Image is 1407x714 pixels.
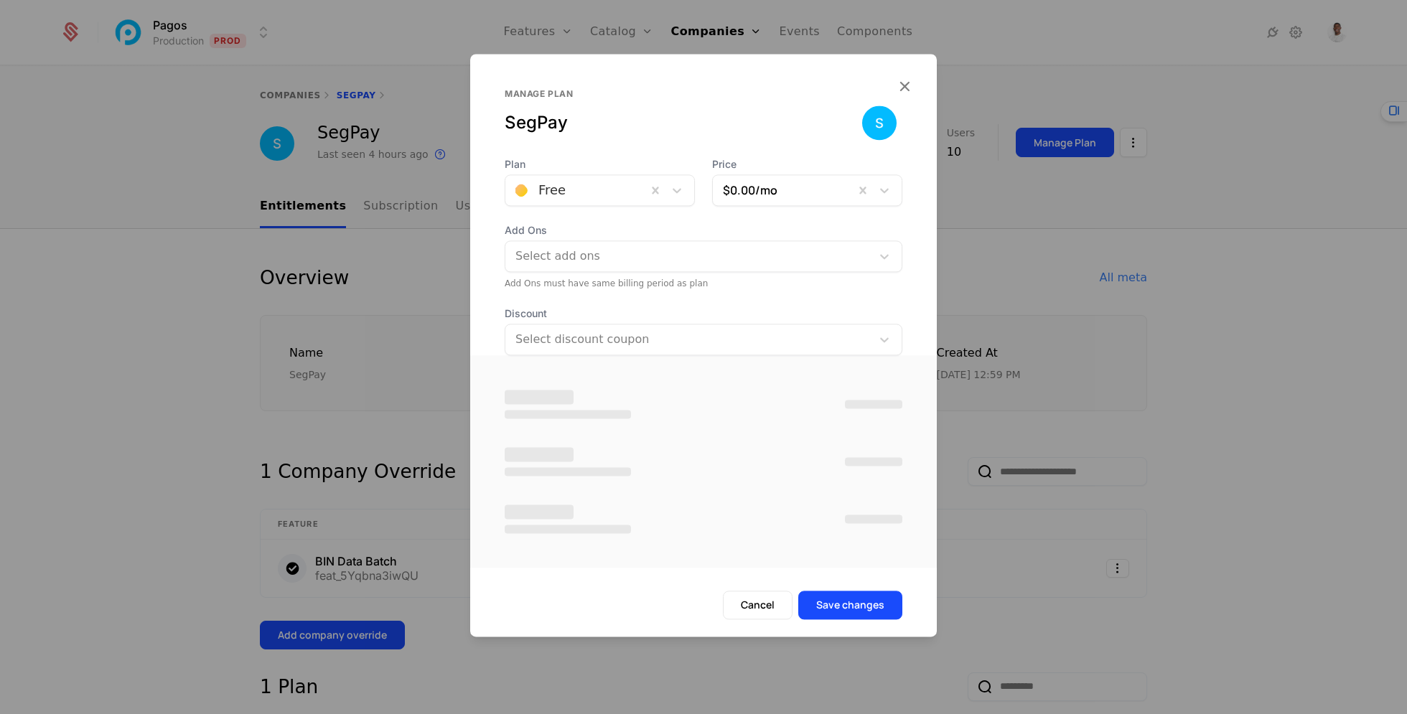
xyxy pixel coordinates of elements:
[515,248,864,265] div: Select add ons
[712,157,902,172] span: Price
[505,88,862,100] div: Manage plan
[723,591,793,619] button: Cancel
[505,111,862,134] div: SegPay
[798,591,902,619] button: Save changes
[862,105,897,140] img: SegPay
[505,278,902,289] div: Add Ons must have same billing period as plan
[505,306,902,321] span: Discount
[505,223,902,238] span: Add Ons
[505,157,695,172] span: Plan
